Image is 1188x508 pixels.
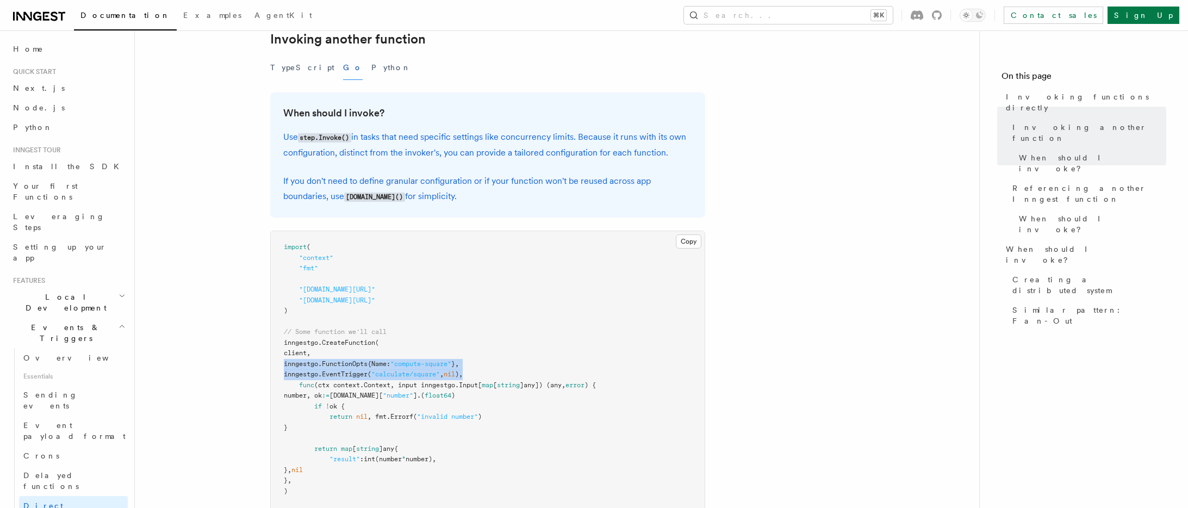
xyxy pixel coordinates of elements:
[19,416,128,446] a: Event payload format
[1012,305,1166,326] span: Similar pattern: Fan-Out
[360,455,364,463] span: :
[375,455,402,463] span: (number
[341,445,352,453] span: map
[322,339,375,346] span: CreateFunction
[19,348,128,368] a: Overview
[1015,148,1166,178] a: When should I invoke?
[254,11,312,20] span: AgentKit
[314,381,482,389] span: (ctx context.Context, input inngestgo.Input[
[368,370,371,378] span: (
[390,413,413,420] span: Errorf
[9,98,128,117] a: Node.js
[9,287,128,318] button: Local Development
[329,455,360,463] span: "result"
[284,328,387,336] span: // Some function we'll call
[1108,7,1179,24] a: Sign Up
[329,402,345,410] span: ok {
[13,243,107,262] span: Setting up your app
[440,370,444,378] span: ,
[9,292,119,313] span: Local Development
[307,243,310,251] span: (
[270,32,426,47] a: Invoking another function
[283,174,692,205] p: If you don't need to define granular configuration or if your function won't be reused across app...
[676,234,701,249] button: Copy
[23,471,79,491] span: Delayed functions
[9,146,61,154] span: Inngest tour
[283,106,384,121] a: When should I invoke?
[960,9,986,22] button: Toggle dark mode
[9,237,128,268] a: Setting up your app
[565,381,584,389] span: error
[1012,183,1166,205] span: Referencing another Inngest function
[364,455,375,463] span: int
[177,3,248,29] a: Examples
[379,445,398,453] span: ]any{
[444,370,455,378] span: nil
[9,176,128,207] a: Your first Functions
[390,360,451,368] span: "compute-square"
[9,67,56,76] span: Quick start
[329,392,383,399] span: [DOMAIN_NAME][
[1006,244,1166,265] span: When should I invoke?
[1008,117,1166,148] a: Invoking another function
[371,55,411,80] button: Python
[1012,122,1166,144] span: Invoking another function
[352,445,356,453] span: [
[520,381,565,389] span: ]any]) (any,
[455,370,463,378] span: ),
[284,349,310,357] span: client,
[284,307,288,314] span: )
[1012,274,1166,296] span: Creating a distributed system
[13,103,65,112] span: Node.js
[684,7,893,24] button: Search...⌘K
[284,339,322,346] span: inngestgo.
[9,78,128,98] a: Next.js
[356,413,368,420] span: nil
[299,254,333,262] span: "context"
[1006,91,1166,113] span: Invoking functions directly
[356,445,379,453] span: string
[329,413,352,420] span: return
[299,296,375,304] span: "[DOMAIN_NAME][URL]"
[284,360,390,368] span: inngestgo.FunctionOpts{Name:
[183,11,241,20] span: Examples
[406,455,436,463] span: number),
[299,381,314,389] span: func
[291,466,303,474] span: nil
[23,451,59,460] span: Crons
[23,421,126,441] span: Event payload format
[413,413,417,420] span: (
[326,402,329,410] span: !
[284,243,307,251] span: import
[383,392,413,399] span: "number"
[1004,7,1103,24] a: Contact sales
[417,413,478,420] span: "invalid number"
[19,368,128,385] span: Essentials
[478,413,482,420] span: )
[425,392,451,399] span: float64
[9,318,128,348] button: Events & Triggers
[13,44,43,54] span: Home
[19,466,128,496] a: Delayed functions
[284,392,322,399] span: number, ok
[9,157,128,176] a: Install the SDK
[1002,239,1166,270] a: When should I invoke?
[1008,300,1166,331] a: Similar pattern: Fan-Out
[13,123,53,132] span: Python
[343,55,363,80] button: Go
[9,207,128,237] a: Leveraging Steps
[1019,152,1166,174] span: When should I invoke?
[1008,178,1166,209] a: Referencing another Inngest function
[9,117,128,137] a: Python
[248,3,319,29] a: AgentKit
[493,381,497,389] span: [
[284,424,288,431] span: }
[284,370,322,378] span: inngestgo.
[451,392,455,399] span: )
[9,39,128,59] a: Home
[1019,213,1166,235] span: When should I invoke?
[23,391,78,410] span: Sending events
[74,3,177,30] a: Documentation
[1015,209,1166,239] a: When should I invoke?
[13,212,105,232] span: Leveraging Steps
